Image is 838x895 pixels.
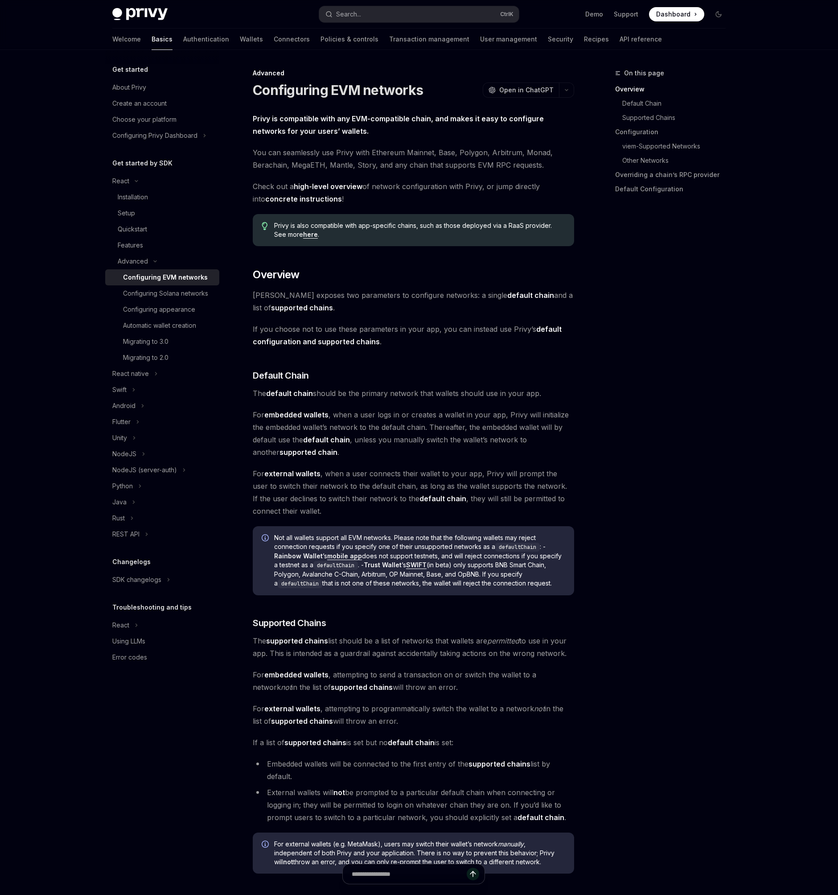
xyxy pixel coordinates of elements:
span: For , when a user logs in or creates a wallet in your app, Privy will initialize the embedded wal... [253,408,574,458]
span: Open in ChatGPT [499,86,554,95]
strong: supported chain [279,448,337,457]
a: here [303,231,318,239]
svg: Tip [262,222,268,230]
button: Toggle React native section [105,366,219,382]
div: Migrating to 2.0 [123,352,168,363]
a: default chain [388,738,435,747]
button: Toggle Android section [105,398,219,414]
button: Open in ChatGPT [483,82,559,98]
span: You can seamlessly use Privy with Ethereum Mainnet, Base, Polygon, Arbitrum, Monad, Berachain, Me... [253,146,574,171]
a: supported chain [279,448,337,457]
div: Swift [112,384,127,395]
a: Dashboard [649,7,704,21]
a: User management [480,29,537,50]
a: Demo [585,10,603,19]
a: Create an account [105,95,219,111]
a: Using LLMs [105,633,219,649]
div: Search... [336,9,361,20]
div: Rust [112,513,125,524]
a: Choose your platform [105,111,219,128]
button: Toggle Java section [105,494,219,510]
div: React [112,176,129,186]
em: manually [498,840,524,848]
a: Quickstart [105,221,219,237]
div: Android [112,400,136,411]
a: high-level overview [294,182,362,191]
input: Ask a question... [352,864,467,884]
svg: Info [262,841,271,850]
a: Authentication [183,29,229,50]
a: Policies & controls [320,29,378,50]
strong: not [283,858,293,866]
strong: embedded wallets [264,670,329,679]
a: supported chains [271,303,333,313]
div: About Privy [112,82,146,93]
em: not [281,683,292,692]
div: Create an account [112,98,167,109]
button: Toggle NodeJS (server-auth) section [105,462,219,478]
span: Default Chain [253,369,309,382]
button: Toggle dark mode [711,7,726,21]
a: Migrating to 3.0 [105,334,219,350]
button: Toggle Configuring Privy Dashboard section [105,128,219,144]
a: Features [105,237,219,253]
strong: default chain [419,494,466,503]
h1: Configuring EVM networks [253,82,423,98]
strong: not [333,788,345,797]
strong: default chain [303,435,350,444]
a: Welcome [112,29,141,50]
span: Supported Chains [253,617,326,629]
a: mobile app [327,552,362,560]
button: Toggle Swift section [105,382,219,398]
div: Python [112,481,133,491]
strong: default chain [507,291,554,300]
div: React [112,620,129,631]
span: For , attempting to programmatically switch the wallet to a network in the list of will throw an ... [253,702,574,727]
button: Toggle SDK changelogs section [105,572,219,588]
a: Installation [105,189,219,205]
span: Dashboard [656,10,690,19]
a: Wallets [240,29,263,50]
button: Toggle React section [105,173,219,189]
h5: Changelogs [112,557,151,567]
a: Migrating to 2.0 [105,350,219,366]
a: Security [548,29,573,50]
strong: supported chains [468,759,530,768]
span: For external wallets (e.g. MetaMask), users may switch their wallet’s network , independent of bo... [274,840,565,866]
a: About Privy [105,79,219,95]
strong: Rainbow Wallet [274,552,323,560]
strong: embedded wallets [264,410,329,419]
a: Support [614,10,638,19]
span: Ctrl K [500,11,513,18]
strong: supported chains [331,683,393,692]
span: Overview [253,268,299,282]
div: Configuring Privy Dashboard [112,130,197,141]
div: NodeJS [112,449,136,459]
button: Toggle NodeJS section [105,446,219,462]
em: permitted [487,636,519,645]
span: For , attempting to send a transaction on or switch the wallet to a network in the list of will t... [253,668,574,693]
img: dark logo [112,8,168,21]
a: concrete instructions [265,194,342,204]
button: Toggle Advanced section [105,253,219,269]
div: Java [112,497,127,507]
code: defaultChain [313,561,358,570]
h5: Troubleshooting and tips [112,602,192,613]
div: Configuring Solana networks [123,288,208,299]
a: Default Chain [615,96,733,111]
li: Embedded wallets will be connected to the first entry of the list by default. [253,758,574,783]
a: Connectors [274,29,310,50]
div: NodeJS (server-auth) [112,465,177,475]
span: The should be the primary network that wallets should use in your app. [253,387,574,400]
button: Toggle Python section [105,478,219,494]
strong: external wallets [264,469,320,478]
li: External wallets will be prompted to a particular default chain when connecting or logging in; th... [253,786,574,824]
a: API reference [620,29,662,50]
div: REST API [112,529,140,540]
button: Toggle Unity section [105,430,219,446]
a: Configuration [615,125,733,139]
span: On this page [624,68,664,78]
span: [PERSON_NAME] exposes two parameters to configure networks: a single and a list of . [253,289,574,314]
div: SDK changelogs [112,574,161,585]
